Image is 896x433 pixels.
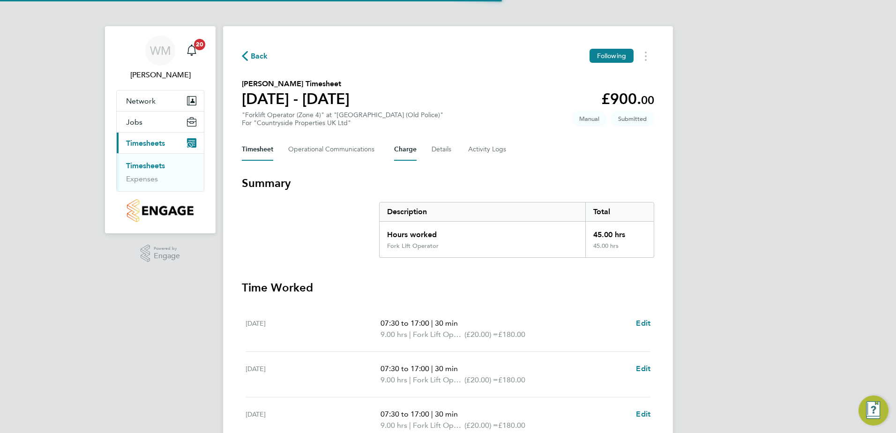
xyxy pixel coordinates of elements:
[381,421,407,430] span: 9.00 hrs
[380,202,585,221] div: Description
[246,409,381,431] div: [DATE]
[409,421,411,430] span: |
[585,222,654,242] div: 45.00 hrs
[611,111,654,127] span: This timesheet is Submitted.
[246,363,381,386] div: [DATE]
[246,318,381,340] div: [DATE]
[381,330,407,339] span: 9.00 hrs
[116,36,204,81] a: WM[PERSON_NAME]
[379,202,654,258] div: Summary
[117,133,204,153] button: Timesheets
[150,45,171,57] span: WM
[468,138,508,161] button: Activity Logs
[381,319,429,328] span: 07:30 to 17:00
[242,50,268,62] button: Back
[387,242,439,250] div: Fork Lift Operator
[409,330,411,339] span: |
[126,139,165,148] span: Timesheets
[251,51,268,62] span: Back
[636,409,650,420] a: Edit
[431,319,433,328] span: |
[117,153,204,191] div: Timesheets
[601,90,654,108] app-decimal: £900.
[636,363,650,374] a: Edit
[127,199,193,222] img: countryside-properties-logo-retina.png
[409,375,411,384] span: |
[242,280,654,295] h3: Time Worked
[394,138,417,161] button: Charge
[116,69,204,81] span: Will Mills
[182,36,201,66] a: 20
[126,118,142,127] span: Jobs
[141,245,180,262] a: Powered byEngage
[194,39,205,50] span: 20
[242,138,273,161] button: Timesheet
[464,375,498,384] span: (£20.00) =
[105,26,216,233] nav: Main navigation
[381,364,429,373] span: 07:30 to 17:00
[435,364,458,373] span: 30 min
[432,138,453,161] button: Details
[590,49,634,63] button: Following
[636,364,650,373] span: Edit
[154,245,180,253] span: Powered by
[126,161,165,170] a: Timesheets
[413,374,464,386] span: Fork Lift Operator
[641,93,654,107] span: 00
[636,319,650,328] span: Edit
[585,242,654,257] div: 45.00 hrs
[381,375,407,384] span: 9.00 hrs
[859,396,889,426] button: Engage Resource Center
[413,329,464,340] span: Fork Lift Operator
[431,364,433,373] span: |
[117,112,204,132] button: Jobs
[116,199,204,222] a: Go to home page
[242,111,443,127] div: "Forklift Operator (Zone 4)" at "[GEOGRAPHIC_DATA] (Old Police)"
[636,318,650,329] a: Edit
[242,176,654,191] h3: Summary
[431,410,433,418] span: |
[498,330,525,339] span: £180.00
[380,222,585,242] div: Hours worked
[637,49,654,63] button: Timesheets Menu
[117,90,204,111] button: Network
[288,138,379,161] button: Operational Communications
[435,319,458,328] span: 30 min
[597,52,626,60] span: Following
[435,410,458,418] span: 30 min
[126,97,156,105] span: Network
[636,410,650,418] span: Edit
[242,78,350,90] h2: [PERSON_NAME] Timesheet
[498,375,525,384] span: £180.00
[381,410,429,418] span: 07:30 to 17:00
[498,421,525,430] span: £180.00
[572,111,607,127] span: This timesheet was manually created.
[154,252,180,260] span: Engage
[242,119,443,127] div: For "Countryside Properties UK Ltd"
[585,202,654,221] div: Total
[413,420,464,431] span: Fork Lift Operator
[464,421,498,430] span: (£20.00) =
[242,90,350,108] h1: [DATE] - [DATE]
[464,330,498,339] span: (£20.00) =
[126,174,158,183] a: Expenses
